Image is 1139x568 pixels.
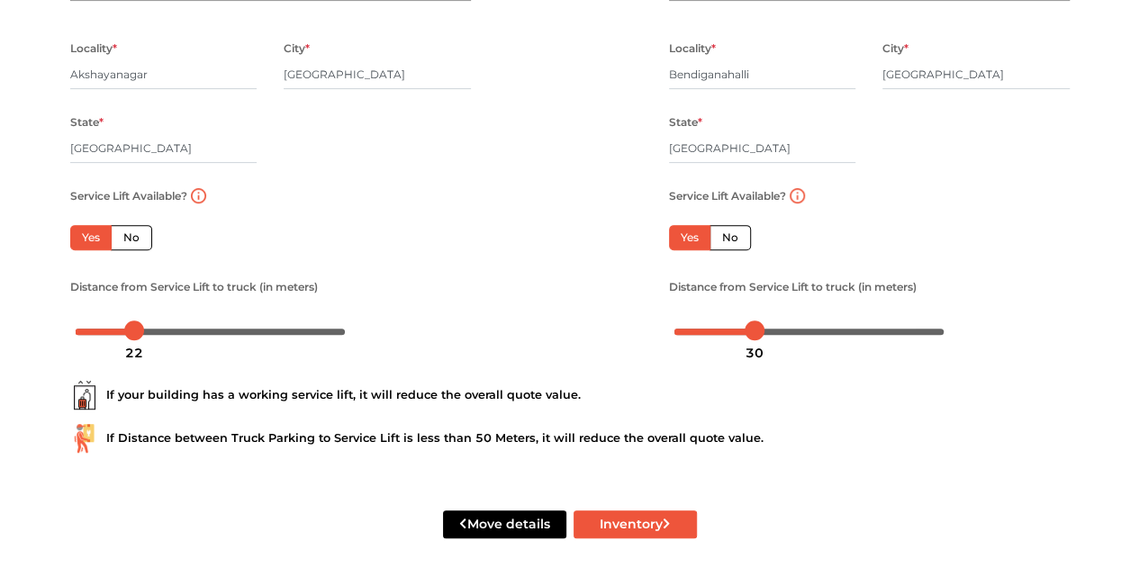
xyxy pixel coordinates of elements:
label: Locality [70,37,117,60]
div: If Distance between Truck Parking to Service Lift is less than 50 Meters, it will reduce the over... [70,424,1070,453]
button: Inventory [574,510,697,538]
label: Locality [669,37,716,60]
label: City [284,37,310,60]
img: ... [70,381,99,410]
img: ... [70,424,99,453]
label: Yes [70,225,112,250]
div: 22 [118,338,150,368]
label: Service Lift Available? [70,185,187,208]
button: Move details [443,510,566,538]
label: Yes [669,225,710,250]
label: Service Lift Available? [669,185,786,208]
label: State [669,111,702,134]
label: Distance from Service Lift to truck (in meters) [70,275,318,299]
div: If your building has a working service lift, it will reduce the overall quote value. [70,381,1070,410]
label: No [111,225,152,250]
label: No [710,225,751,250]
label: Distance from Service Lift to truck (in meters) [669,275,917,299]
div: 30 [738,338,771,368]
label: State [70,111,104,134]
label: City [882,37,908,60]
